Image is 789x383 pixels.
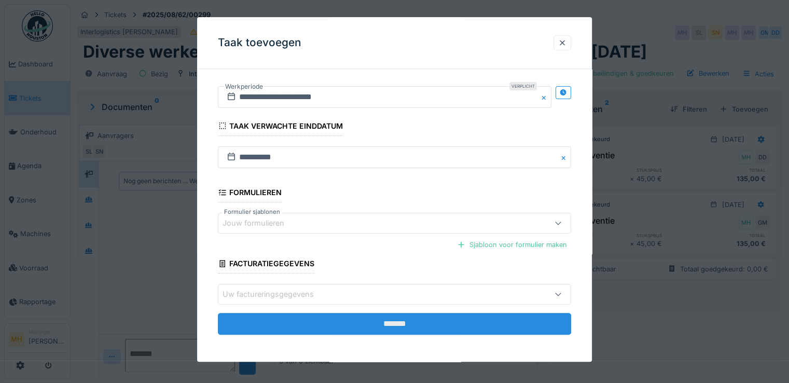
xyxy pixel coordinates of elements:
[218,256,314,273] div: Facturatiegegevens
[218,118,343,136] div: Taak verwachte einddatum
[453,238,571,252] div: Sjabloon voor formulier maken
[218,36,301,49] h3: Taak toevoegen
[218,185,282,202] div: Formulieren
[222,208,282,216] label: Formulier sjablonen
[223,289,328,300] div: Uw factureringsgegevens
[223,217,299,229] div: Jouw formulieren
[560,146,571,168] button: Close
[509,82,537,90] div: Verplicht
[224,81,264,92] label: Werkperiode
[540,86,551,108] button: Close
